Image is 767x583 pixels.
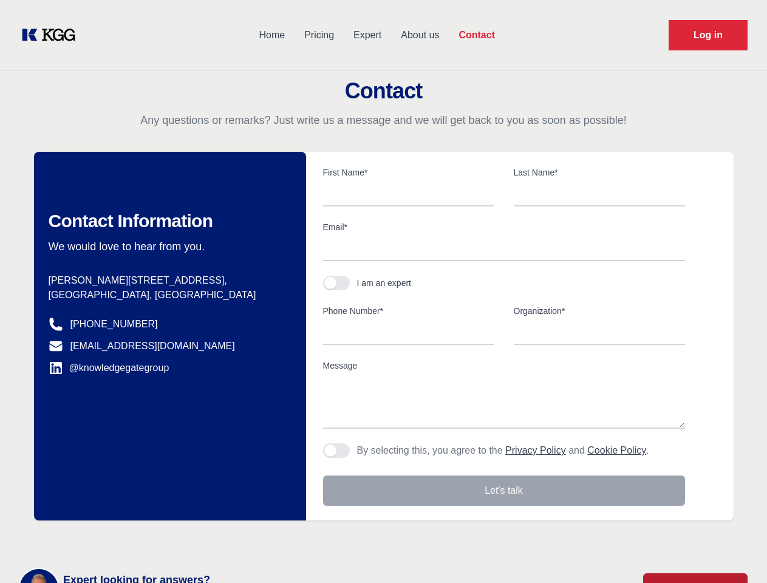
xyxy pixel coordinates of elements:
label: Last Name* [514,166,685,179]
p: [PERSON_NAME][STREET_ADDRESS], [49,273,287,288]
a: Request Demo [669,20,748,50]
a: [EMAIL_ADDRESS][DOMAIN_NAME] [70,339,235,353]
a: [PHONE_NUMBER] [70,317,158,332]
a: Home [249,19,295,51]
a: Privacy Policy [505,445,566,455]
h2: Contact Information [49,210,287,232]
a: Cookie Policy [587,445,646,455]
p: We would love to hear from you. [49,239,287,254]
p: By selecting this, you agree to the and . [357,443,649,458]
label: Organization* [514,305,685,317]
p: [GEOGRAPHIC_DATA], [GEOGRAPHIC_DATA] [49,288,287,302]
button: Let's talk [323,476,685,506]
label: Phone Number* [323,305,494,317]
h2: Contact [15,79,752,103]
a: Expert [344,19,391,51]
label: Email* [323,221,685,233]
label: Message [323,360,685,372]
div: I am an expert [357,277,412,289]
a: Pricing [295,19,344,51]
label: First Name* [323,166,494,179]
a: About us [391,19,449,51]
a: @knowledgegategroup [49,361,169,375]
a: Contact [449,19,505,51]
p: Any questions or remarks? Just write us a message and we will get back to you as soon as possible! [15,113,752,128]
a: KOL Knowledge Platform: Talk to Key External Experts (KEE) [19,26,85,45]
iframe: Chat Widget [706,525,767,583]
